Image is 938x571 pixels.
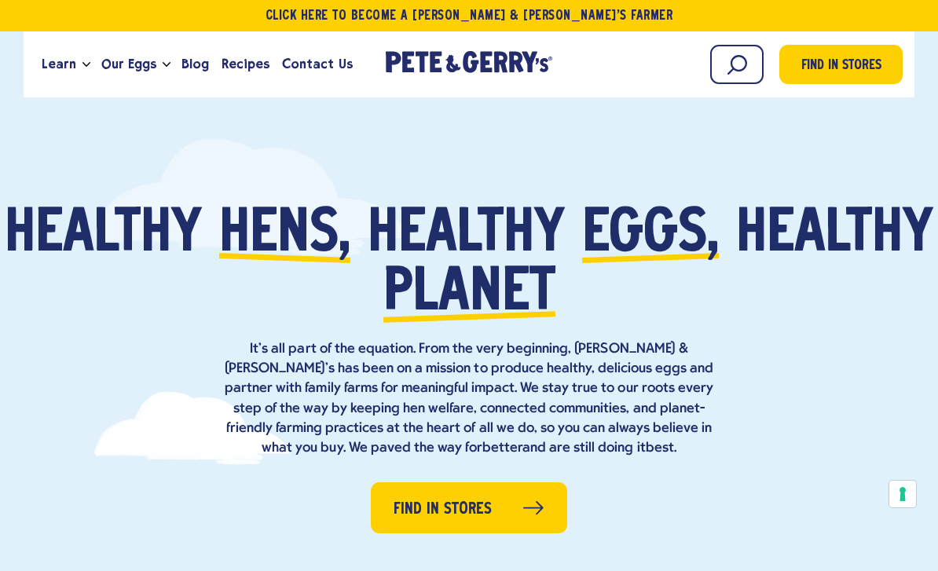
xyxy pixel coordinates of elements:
a: Our Eggs [95,43,163,86]
button: Your consent preferences for tracking technologies [889,481,916,507]
span: Recipes [222,54,269,74]
strong: better [482,441,522,456]
span: healthy [736,206,933,265]
input: Search [710,45,764,84]
span: hens, [219,206,350,265]
button: Open the dropdown menu for Learn [82,62,90,68]
span: Blog [181,54,209,74]
span: Our Eggs [101,54,156,74]
button: Open the dropdown menu for Our Eggs [163,62,170,68]
span: eggs, [582,206,719,265]
span: Find in Stores [394,497,492,522]
span: Healthy [5,206,202,265]
strong: best [646,441,674,456]
span: Contact Us [282,54,352,74]
a: Find in Stores [779,45,903,84]
a: Contact Us [276,43,358,86]
a: Blog [175,43,215,86]
a: Recipes [215,43,276,86]
span: planet [383,265,555,324]
span: Learn [42,54,76,74]
span: Find in Stores [801,56,881,77]
a: Learn [35,43,82,86]
a: Find in Stores [371,482,567,533]
p: It’s all part of the equation. From the very beginning, [PERSON_NAME] & [PERSON_NAME]’s has been ... [218,339,720,458]
span: healthy [368,206,565,265]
